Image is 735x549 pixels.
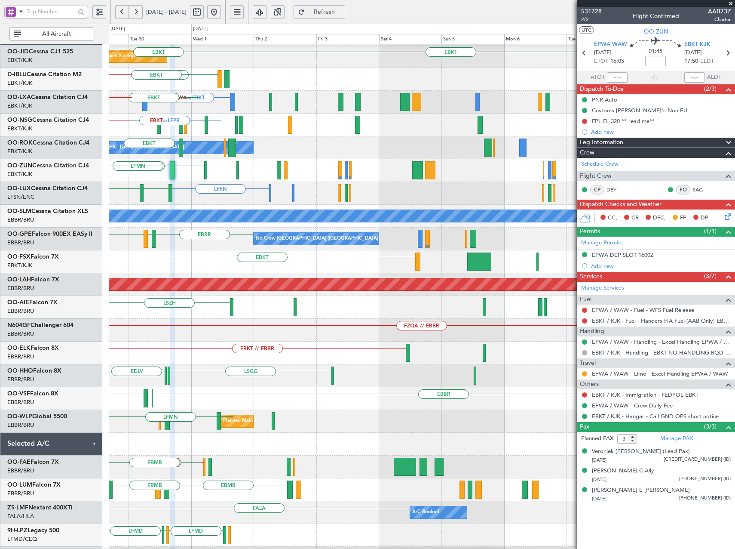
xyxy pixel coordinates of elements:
[379,34,442,44] div: Sat 4
[633,12,679,21] div: Flight Confirmed
[594,40,627,49] span: EPWA WAW
[7,413,67,419] a: OO-WLPGlobal 5500
[7,322,73,328] a: N604GFChallenger 604
[7,535,37,543] a: LFMD/CEQ
[592,413,719,420] a: EBKT / KJK - Hangar - Call GND OPS short notice
[7,482,32,488] span: OO-LUM
[7,170,32,178] a: EBKT/KJK
[7,459,31,465] span: OO-FAE
[7,231,92,237] a: OO-GPEFalcon 900EX EASy II
[7,330,34,338] a: EBBR/BRU
[412,506,439,519] div: A/C Booked
[307,9,342,15] span: Refresh
[592,349,731,356] a: EBKT / KJK - Handling - EBKT NO HANDLING RQD FOR CJ
[660,435,693,443] a: Manage PAX
[193,25,208,33] div: [DATE]
[27,5,75,18] input: Trip Number
[684,49,702,57] span: [DATE]
[191,34,254,44] div: Wed 1
[679,495,731,502] span: [PHONE_NUMBER] (ID)
[580,379,599,389] span: Others
[594,49,612,57] span: [DATE]
[129,34,191,44] div: Tue 30
[7,254,31,260] span: OO-FSX
[590,185,604,194] div: CP
[7,117,89,123] a: OO-NSGCessna Citation CJ4
[591,128,731,136] div: Add new
[7,345,59,351] a: OO-ELKFalcon 8X
[7,482,61,488] a: OO-LUMFalcon 7X
[592,370,728,377] a: EPWA / WAW - Limo - Excel Handling EPWA / WAW
[592,391,698,398] a: EBKT / KJK - Immigration - FEDPOL EBKT
[592,457,606,463] span: [DATE]
[7,299,29,305] span: OO-AIE
[592,306,694,314] a: EPWA / WAW - Fuel - WFS Fuel Release
[254,34,316,44] div: Thu 2
[7,368,61,374] a: OO-HHOFalcon 8X
[707,73,721,82] span: ALDT
[581,435,613,443] label: Planned PAX
[7,185,88,191] a: OO-LUXCessna Citation CJ4
[704,271,717,281] span: (3/7)
[23,31,90,37] span: All Aircraft
[592,486,690,495] div: [PERSON_NAME] E [PERSON_NAME]
[146,8,187,16] span: [DATE] - [DATE]
[591,262,731,270] div: Add new
[7,490,34,497] a: EBBR/BRU
[7,79,32,87] a: EBKT/KJK
[7,94,31,100] span: OO-LXA
[708,16,731,23] span: Charter
[7,505,73,511] a: ZS-LMFNextant 400XTi
[580,200,661,210] span: Dispatch Checks and Weather
[701,214,708,222] span: DP
[580,227,600,237] span: Permits
[7,467,34,475] a: EBBR/BRU
[7,140,89,146] a: OO-ROKCessna Citation CJ4
[7,163,32,169] span: OO-ZUN
[7,117,32,123] span: OO-NSG
[7,307,34,315] a: EBBR/BRU
[7,512,34,520] a: FALA/HLA
[580,295,591,305] span: Fuel
[592,476,606,483] span: [DATE]
[580,422,589,432] span: Pax
[581,160,619,169] a: Schedule Crew
[86,50,187,63] div: Planned Maint Kortrijk-[GEOGRAPHIC_DATA]
[580,148,594,158] span: Crew
[7,284,34,292] a: EBBR/BRU
[7,140,33,146] span: OO-ROK
[608,214,617,222] span: CC,
[7,527,59,534] a: 9H-LPZLegacy 500
[7,322,31,328] span: N604GF
[708,7,731,16] span: AAB73Z
[580,272,602,282] span: Services
[7,277,59,283] a: OO-LAHFalcon 7X
[7,193,34,201] a: LFSN/ENC
[7,71,27,77] span: D-IBLU
[692,186,712,194] a: SAG
[7,262,32,269] a: EBKT/KJK
[704,422,717,431] span: (3/3)
[592,251,654,259] div: EPWA DEP SLOT 1600Z
[7,376,34,383] a: EBBR/BRU
[649,47,662,56] span: 01:45
[68,141,184,154] div: Owner [GEOGRAPHIC_DATA]-[GEOGRAPHIC_DATA]
[223,415,285,428] div: Planned Maint Milan (Linate)
[294,5,345,19] button: Refresh
[581,7,602,16] span: 531728
[316,34,379,44] div: Fri 3
[580,171,612,181] span: Flight Crew
[594,57,608,66] span: ETOT
[504,34,567,44] div: Mon 6
[592,117,655,125] div: FPL FL 320 ** read me**
[664,456,731,463] span: [CREDIT_CARD_NUMBER] (ID)
[591,73,605,82] span: ATOT
[110,25,125,33] div: [DATE]
[581,239,623,247] a: Manage Permits
[631,214,639,222] span: CR
[580,84,623,94] span: Dispatch To-Dos
[7,527,28,534] span: 9H-LPZ
[684,57,698,66] span: 17:50
[592,402,673,409] a: EPWA / WAW - Crew Daily Fee
[580,327,604,336] span: Handling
